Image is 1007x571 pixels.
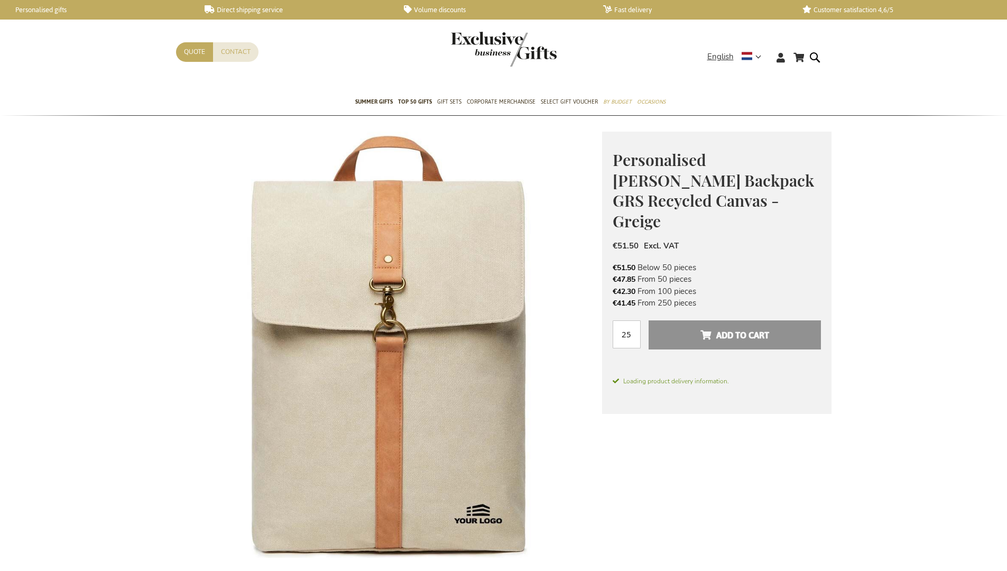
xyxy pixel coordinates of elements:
a: Occasions [637,89,666,116]
a: Personalised gifts [5,5,188,14]
span: Summer Gifts [355,96,393,107]
img: Exclusive Business gifts logo [451,32,557,67]
li: Below 50 pieces [613,262,821,273]
a: store logo [451,32,504,67]
span: €51.50 [613,241,639,251]
span: Loading product delivery information. [613,376,821,386]
span: TOP 50 Gifts [398,96,432,107]
a: Volume discounts [404,5,586,14]
span: English [707,51,734,63]
span: Occasions [637,96,666,107]
input: Qty [613,320,641,348]
span: €47.85 [613,274,635,284]
li: From 100 pieces [613,285,821,297]
li: From 50 pieces [613,273,821,285]
a: Corporate Merchandise [467,89,535,116]
a: TOP 50 Gifts [398,89,432,116]
a: Quote [176,42,213,62]
a: Select Gift Voucher [541,89,598,116]
span: €42.30 [613,287,635,297]
img: Personalised Bosler Backpack GRS Recycled Canvas - Greige [176,132,602,558]
a: By Budget [603,89,632,116]
span: By Budget [603,96,632,107]
span: Gift Sets [437,96,461,107]
a: Summer Gifts [355,89,393,116]
span: Select Gift Voucher [541,96,598,107]
a: Direct shipping service [205,5,387,14]
span: Personalised [PERSON_NAME] Backpack GRS Recycled Canvas - Greige [613,149,814,232]
span: Corporate Merchandise [467,96,535,107]
a: Gift Sets [437,89,461,116]
a: Customer satisfaction 4,6/5 [802,5,985,14]
a: Contact [213,42,258,62]
li: From 250 pieces [613,297,821,309]
span: €51.50 [613,263,635,273]
span: Excl. VAT [644,241,679,251]
span: €41.45 [613,298,635,308]
a: Fast delivery [603,5,786,14]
